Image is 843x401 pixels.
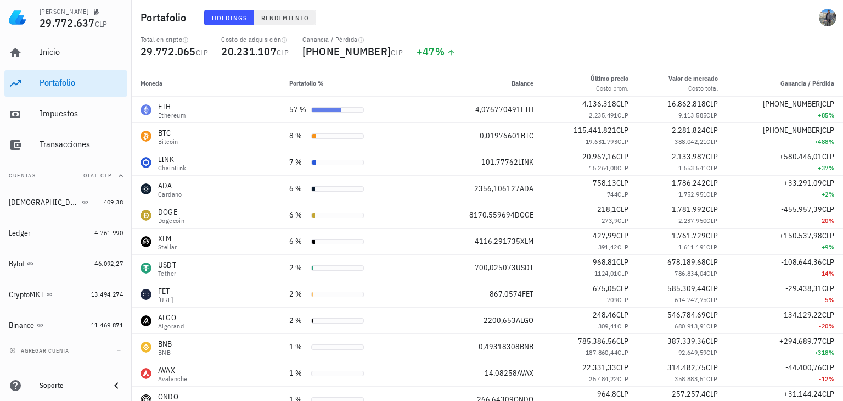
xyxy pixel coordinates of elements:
[779,336,822,346] span: +294.689,77
[479,342,520,352] span: 0,49318308
[706,310,718,320] span: CLP
[475,263,516,272] span: 700,025073
[4,101,127,127] a: Impuestos
[435,44,445,59] span: %
[140,131,151,142] div: BTC-icon
[475,104,521,114] span: 4,076770491
[522,289,533,299] span: FET
[617,111,628,119] span: CLP
[597,204,616,214] span: 218,1
[280,70,401,97] th: Portafolio %: Sin ordenar. Pulse para ordenar de forma ascendente.
[781,204,822,214] span: -455.957,39
[706,125,718,135] span: CLP
[140,104,151,115] div: ETH-icon
[706,269,717,277] span: CLP
[678,111,707,119] span: 9.113.585
[40,47,123,57] div: Inicio
[735,268,834,279] div: -14
[829,322,834,330] span: %
[616,310,628,320] span: CLP
[158,312,184,323] div: ALGO
[779,231,822,241] span: +150.537,98
[672,178,706,188] span: 1.786.242
[706,231,718,241] span: CLP
[672,389,706,399] span: 257.257,4
[586,348,617,357] span: 187.860,44
[158,297,173,303] div: [URL]
[158,270,176,277] div: Tether
[91,290,123,298] span: 13.494.274
[289,288,307,300] div: 2 %
[140,342,151,353] div: BNB-icon
[617,190,628,198] span: CLP
[822,257,834,267] span: CLP
[593,257,616,267] span: 968,81
[607,190,617,198] span: 744
[158,165,187,171] div: ChainLink
[4,132,127,158] a: Transacciones
[822,178,834,188] span: CLP
[829,243,834,251] span: %
[158,233,177,244] div: XLM
[668,83,718,93] div: Costo total
[591,74,628,83] div: Último precio
[302,44,391,59] span: [PHONE_NUMBER]
[735,110,834,121] div: +85
[706,322,717,330] span: CLP
[706,152,718,161] span: CLP
[594,269,617,277] span: 1124,01
[94,259,123,268] span: 46.092,27
[593,310,616,320] span: 248,46
[706,375,717,383] span: CLP
[474,183,520,193] span: 2356,106127
[616,99,628,109] span: CLP
[277,48,289,58] span: CLP
[158,338,172,349] div: BNB
[484,315,516,325] span: 2200,653
[158,259,176,270] div: USDT
[822,152,834,161] span: CLP
[289,157,307,168] div: 7 %
[675,269,706,277] span: 786.834,04
[9,290,44,299] div: CryptoMKT
[735,374,834,385] div: -12
[289,315,307,326] div: 2 %
[140,79,162,87] span: Moneda
[4,220,127,246] a: Ledger 4.761.990
[593,231,616,241] span: 427,99
[784,389,822,399] span: +31.144,24
[706,216,717,225] span: CLP
[518,157,533,167] span: LINK
[158,138,178,145] div: Bitcoin
[822,99,834,109] span: CLP
[616,231,628,241] span: CLP
[158,376,188,382] div: Avalanche
[586,137,617,146] span: 19.631.793
[617,322,628,330] span: CLP
[675,375,706,383] span: 358.883,51
[784,178,822,188] span: +33.291,09
[140,44,196,59] span: 29.772.065
[40,77,123,88] div: Portafolio
[706,243,717,251] span: CLP
[602,216,617,225] span: 273,9
[516,315,533,325] span: ALGO
[706,204,718,214] span: CLP
[617,348,628,357] span: CLP
[829,375,834,383] span: %
[516,263,533,272] span: USDT
[597,389,616,399] span: 964,8
[104,198,123,206] span: 409,38
[829,296,834,304] span: %
[668,74,718,83] div: Valor de mercado
[617,269,628,277] span: CLP
[140,157,151,168] div: LINK-icon
[822,336,834,346] span: CLP
[678,243,707,251] span: 1.611.191
[204,10,255,25] button: Holdings
[40,7,88,16] div: [PERSON_NAME]
[515,210,533,220] span: DOGE
[158,180,182,191] div: ADA
[706,283,718,293] span: CLP
[40,15,95,30] span: 29.772.637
